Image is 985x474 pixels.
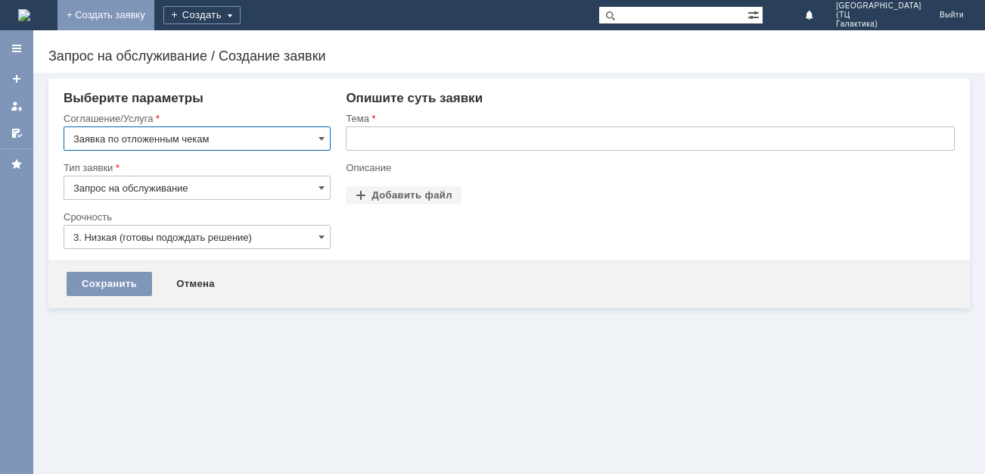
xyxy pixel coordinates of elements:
div: Тема [346,114,952,123]
img: logo [18,9,30,21]
div: Соглашение/Услуга [64,114,328,123]
a: Перейти на домашнюю страницу [18,9,30,21]
span: Опишите суть заявки [346,91,483,105]
span: (ТЦ [836,11,921,20]
span: Галактика) [836,20,921,29]
a: Создать заявку [5,67,29,91]
div: Запрос на обслуживание / Создание заявки [48,48,970,64]
span: Выберите параметры [64,91,204,105]
span: [GEOGRAPHIC_DATA] [836,2,921,11]
div: Тип заявки [64,163,328,173]
div: Описание [346,163,952,173]
a: Мои согласования [5,121,29,145]
span: Расширенный поиск [747,7,763,21]
div: Создать [163,6,241,24]
div: Срочность [64,212,328,222]
a: Мои заявки [5,94,29,118]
